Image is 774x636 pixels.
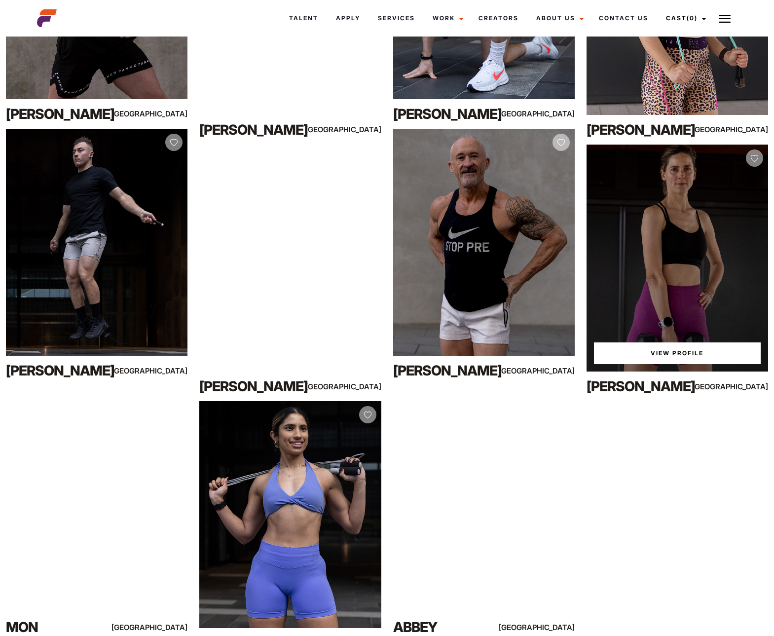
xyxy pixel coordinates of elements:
a: Services [369,5,424,32]
img: cropped-aefm-brand-fav-22-square.png [37,8,57,28]
div: [GEOGRAPHIC_DATA] [327,380,381,393]
div: [PERSON_NAME] [199,376,308,396]
div: [GEOGRAPHIC_DATA] [133,108,187,120]
a: Talent [280,5,327,32]
img: Burger icon [719,13,731,25]
div: [PERSON_NAME] [199,120,308,140]
a: About Us [527,5,590,32]
div: [GEOGRAPHIC_DATA] [520,621,574,634]
div: [PERSON_NAME] [587,376,696,396]
a: Apply [327,5,369,32]
div: [PERSON_NAME] [587,120,696,140]
a: Creators [470,5,527,32]
a: Cast(0) [657,5,712,32]
div: [GEOGRAPHIC_DATA] [327,123,381,136]
div: [PERSON_NAME] [393,361,502,380]
a: Work [424,5,470,32]
a: View Jasmine K'sProfile [594,342,761,364]
div: [PERSON_NAME] [393,104,502,124]
div: [GEOGRAPHIC_DATA] [714,123,768,136]
div: [GEOGRAPHIC_DATA] [520,365,574,377]
div: [PERSON_NAME] [6,104,115,124]
a: Contact Us [590,5,657,32]
div: [GEOGRAPHIC_DATA] [133,621,187,634]
div: [GEOGRAPHIC_DATA] [714,380,768,393]
div: [PERSON_NAME] [6,361,115,380]
div: [GEOGRAPHIC_DATA] [133,365,187,377]
div: [GEOGRAPHIC_DATA] [520,108,574,120]
span: (0) [687,14,698,22]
